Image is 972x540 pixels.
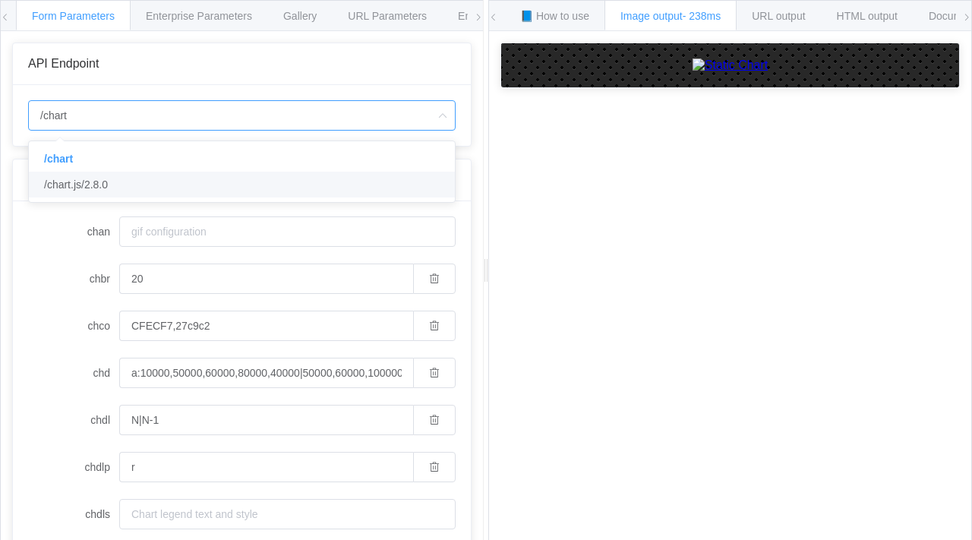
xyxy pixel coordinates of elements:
[28,264,119,294] label: chbr
[516,58,944,72] a: Static Chart
[119,499,456,529] input: Chart legend text and style
[119,452,413,482] input: Position of the legend and order of the legend entries
[28,499,119,529] label: chdls
[119,311,413,341] input: series colors
[146,10,252,22] span: Enterprise Parameters
[693,58,768,72] img: Static Chart
[119,358,413,388] input: chart data
[458,10,523,22] span: Environments
[28,216,119,247] label: chan
[28,311,119,341] label: chco
[28,405,119,435] label: chdl
[32,10,115,22] span: Form Parameters
[28,100,456,131] input: Select
[44,153,73,165] span: /chart
[119,405,413,435] input: Text for each series, to display in the legend
[837,10,898,22] span: HTML output
[348,10,427,22] span: URL Parameters
[28,452,119,482] label: chdlp
[620,10,721,22] span: Image output
[28,358,119,388] label: chd
[44,178,108,191] span: /chart.js/2.8.0
[752,10,805,22] span: URL output
[119,216,456,247] input: gif configuration
[283,10,317,22] span: Gallery
[683,10,721,22] span: - 238ms
[119,264,413,294] input: Bar corner radius. Display bars with rounded corner.
[520,10,589,22] span: 📘 How to use
[28,57,99,70] span: API Endpoint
